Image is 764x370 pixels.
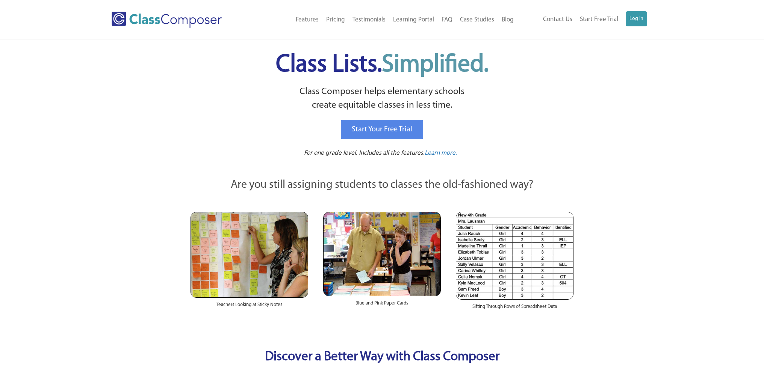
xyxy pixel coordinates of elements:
a: Start Your Free Trial [341,120,423,139]
a: Contact Us [539,11,576,28]
a: Blog [498,12,517,28]
div: Teachers Looking at Sticky Notes [191,298,308,316]
a: FAQ [438,12,456,28]
a: Learning Portal [389,12,438,28]
a: Log In [626,11,647,26]
a: Learn more. [425,149,457,158]
a: Features [292,12,322,28]
p: Are you still assigning students to classes the old-fashioned way? [191,177,574,193]
nav: Header Menu [517,11,647,28]
p: Class Composer helps elementary schools create equitable classes in less time. [189,85,575,113]
div: Sifting Through Rows of Spreadsheet Data [456,300,573,318]
div: Blue and Pink Paper Cards [323,296,441,314]
span: For one grade level. Includes all the features. [304,150,425,156]
a: Pricing [322,12,349,28]
a: Testimonials [349,12,389,28]
img: Teachers Looking at Sticky Notes [191,212,308,298]
span: Learn more. [425,150,457,156]
img: Class Composer [112,12,222,28]
a: Start Free Trial [576,11,622,28]
a: Case Studies [456,12,498,28]
span: Class Lists. [276,53,489,77]
nav: Header Menu [253,12,517,28]
span: Simplified. [382,53,489,77]
img: Blue and Pink Paper Cards [323,212,441,296]
img: Spreadsheets [456,212,573,300]
p: Discover a Better Way with Class Composer [183,348,581,367]
span: Start Your Free Trial [352,126,412,133]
